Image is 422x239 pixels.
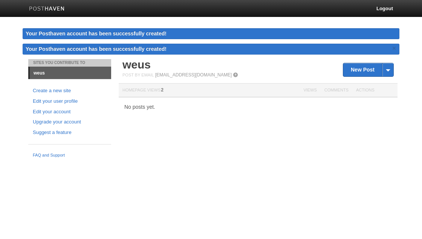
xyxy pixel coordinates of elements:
[119,84,300,97] th: Homepage Views
[33,87,107,95] a: Create a new site
[29,6,65,12] img: Posthaven-bar
[321,84,352,97] th: Comments
[155,72,232,78] a: [EMAIL_ADDRESS][DOMAIN_NAME]
[119,104,398,110] div: No posts yet.
[33,97,107,105] a: Edit your user profile
[26,46,167,52] span: Your Posthaven account has been successfully created!
[33,129,107,137] a: Suggest a feature
[33,108,107,116] a: Edit your account
[23,28,399,39] div: Your Posthaven account has been successfully created!
[122,58,151,71] a: weus
[28,59,111,67] li: Sites You Contribute To
[30,67,111,79] a: weus
[33,118,107,126] a: Upgrade your account
[122,73,154,77] span: Post by Email
[391,44,398,53] a: ×
[161,87,164,93] span: 2
[300,84,320,97] th: Views
[352,84,398,97] th: Actions
[33,152,107,159] a: FAQ and Support
[343,63,393,76] a: New Post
